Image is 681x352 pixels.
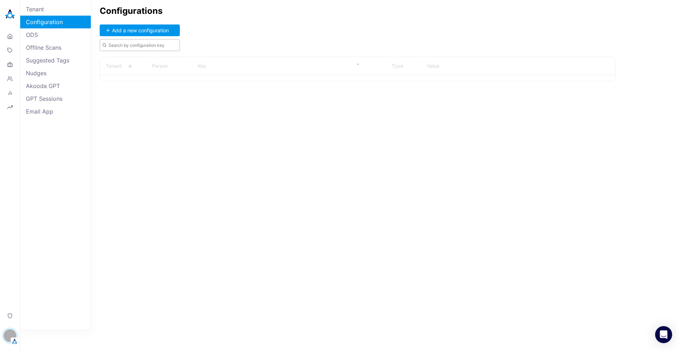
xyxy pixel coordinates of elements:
a: Offline Scans [20,41,91,54]
a: Nudges [20,67,91,79]
a: Suggested Tags [20,54,91,67]
a: ODS [20,28,91,41]
button: ETenant Logo [3,326,17,345]
a: Tenant [20,3,91,16]
a: Configuration [20,16,91,28]
img: Akooda Logo [3,7,17,21]
img: Tenant Logo [11,338,18,345]
a: Email App [20,105,91,118]
div: E [4,329,16,342]
a: GPT Sessions [20,92,91,105]
div: Open Intercom Messenger [655,326,672,343]
a: Akooda GPT [20,79,91,92]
